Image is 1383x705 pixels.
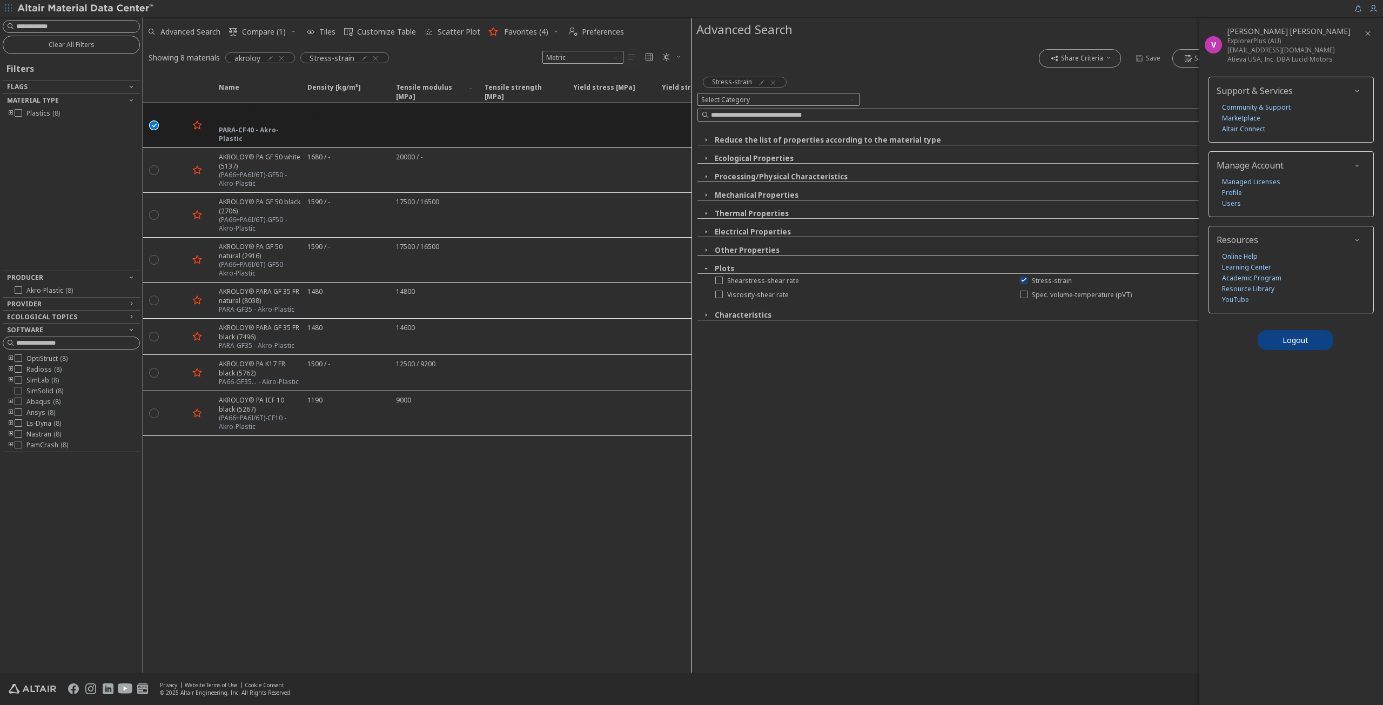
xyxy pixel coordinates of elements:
[1039,49,1121,68] button: Share Criteria
[310,53,354,63] span: Stress-strain
[662,53,671,62] i: 
[715,264,734,273] button: Plots
[307,287,323,296] div: 1480
[715,153,794,163] button: Ecological Properties
[715,135,941,145] button: Reduce the list of properties according to the material type
[623,49,641,66] button: Table View
[542,51,623,64] span: Metric
[1222,284,1274,294] a: Resource Library
[697,227,715,237] button: Close
[7,398,15,406] i: toogle group
[1283,335,1308,345] span: Logout
[65,286,73,295] span: ( 8 )
[727,291,789,299] span: Viscosity-shear rate
[641,49,658,66] button: Tile View
[1211,39,1216,50] span: V
[189,251,206,268] button: Favorite
[61,440,68,449] span: ( 8 )
[504,28,548,36] span: Favorites (4)
[219,414,301,431] div: (PA66+PA6I/6T)-CF10 - Akro-Plastic
[1227,55,1351,64] div: Atieva USA, Inc. DBA Lucid Motors
[715,227,791,237] button: Electrical Properties
[1061,54,1103,63] span: Share Criteria
[53,429,61,439] span: ( 8 )
[160,689,292,696] div: © 2025 Altair Engineering, Inc. All Rights Reserved.
[307,197,330,206] div: 1590 / -
[51,375,59,385] span: ( 8 )
[1227,26,1351,36] span: VINOTH KUMAR VAITHIYAM JANAKIRAMAN
[697,93,860,106] span: Select Category
[3,271,140,284] button: Producer
[189,364,206,381] button: Favorite
[7,325,43,334] span: Software
[26,419,61,428] span: Ls-Dyna
[645,53,654,62] i: 
[219,216,301,233] div: (PA66+PA6I/6T)-GF50 - Akro-Plastic
[727,277,799,285] span: Shearstress-shear rate
[1194,54,1219,63] span: Save As
[697,172,715,182] button: Close
[1217,234,1258,246] span: Resources
[1222,102,1291,113] a: Community & Support
[56,386,63,395] span: ( 8 )
[396,152,422,162] div: 20000 / -
[390,83,478,102] span: Tensile modulus [MPa]
[7,441,15,449] i: toogle group
[715,209,789,218] button: Thermal Properties
[7,96,59,105] span: Material Type
[1222,177,1280,187] a: Managed Licenses
[307,152,330,162] div: 1680 / -
[7,376,15,385] i: toogle group
[697,245,715,255] button: Close
[582,28,624,36] span: Preferences
[17,3,155,14] img: Altair Material Data Center
[7,82,28,91] span: Flags
[1222,273,1281,284] a: Academic Program
[1227,36,1351,45] div: ExplorerPlus (AU)
[307,242,330,251] div: 1590 / -
[307,323,323,332] div: 1480
[1222,251,1258,262] a: Online Help
[396,242,439,251] div: 17500 / 16500
[697,153,715,163] button: Close
[396,108,440,117] div: 39000 / 38000
[48,408,55,417] span: ( 8 )
[26,430,61,439] span: Nastran
[697,209,715,218] button: Close
[53,419,61,428] span: ( 8 )
[219,152,301,171] div: AKROLOY® PA GF 50 white (5137)
[3,311,140,324] button: Ecological Topics
[1032,291,1132,299] span: Spec. volume-temperature (pVT)
[212,83,301,102] span: Name
[26,365,62,374] span: Radioss
[542,51,623,64] div: Unit System
[7,299,42,308] span: Provider
[219,378,301,386] div: PA66-GF35... - Akro-Plastic
[219,108,301,126] div: AKROLOY® PARA ICF 40 black (6128)
[662,83,715,102] span: Yield strain [%]
[712,77,752,87] span: Stress-strain
[301,83,390,102] span: Density [kg/m³]
[567,83,655,102] span: Yield stress [MPa]
[307,359,330,368] div: 1500 / -
[7,408,15,417] i: toogle group
[219,323,301,341] div: AKROLOY® PARA GF 35 FR black (7496)
[697,310,715,320] button: Close
[53,397,61,406] span: ( 8 )
[26,376,59,385] span: SimLab
[319,28,335,36] span: Tiles
[26,387,63,395] span: SimSolid
[26,354,68,363] span: OptiStruct
[307,108,331,117] div: 1400 / -
[396,359,435,368] div: 12500 / 9200
[396,287,415,296] div: 14800
[1172,49,1228,68] button: Save As
[3,54,39,80] div: Filters
[185,681,237,689] a: Website Terms of Use
[396,197,439,206] div: 17500 / 16500
[7,365,15,374] i: toogle group
[160,681,177,689] a: Privacy
[26,408,55,417] span: Ansys
[229,28,238,36] i: 
[219,126,301,143] div: PARA-CF40 - Akro-Plastic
